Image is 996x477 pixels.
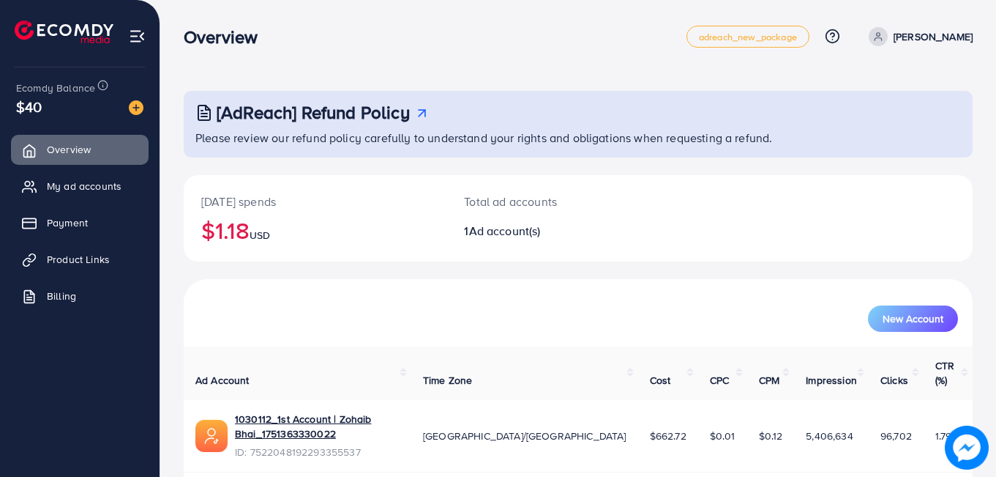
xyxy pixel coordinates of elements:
span: $0.12 [759,429,783,443]
span: My ad accounts [47,179,121,193]
span: CPM [759,373,779,388]
h2: 1 [464,224,626,238]
span: Product Links [47,252,110,267]
span: 96,702 [880,429,912,443]
span: Cost [650,373,671,388]
span: USD [250,228,270,243]
img: image [947,428,986,467]
a: adreach_new_package [686,26,809,48]
a: Overview [11,135,149,164]
img: logo [15,21,113,43]
span: adreach_new_package [699,32,797,42]
img: ic-ads-acc.e4c84228.svg [195,420,228,452]
span: Overview [47,142,91,157]
h2: $1.18 [201,216,429,244]
span: Ecomdy Balance [16,81,95,95]
span: Ad Account [195,373,250,388]
span: CTR (%) [935,358,954,388]
a: 1030112_1st Account | Zohaib Bhai_1751363330022 [235,412,400,442]
img: menu [129,28,146,45]
a: Product Links [11,245,149,274]
span: 5,406,634 [806,429,853,443]
span: $40 [16,96,42,117]
span: Payment [47,215,88,230]
a: My ad accounts [11,171,149,201]
span: CPC [710,373,729,388]
a: Payment [11,208,149,237]
span: [GEOGRAPHIC_DATA]/[GEOGRAPHIC_DATA] [423,429,626,443]
span: Ad account(s) [469,223,541,239]
a: [PERSON_NAME] [863,27,973,46]
p: [PERSON_NAME] [894,28,973,45]
span: Impression [806,373,857,388]
span: Billing [47,289,76,303]
p: Please review our refund policy carefully to understand your rights and obligations when requesti... [195,129,964,147]
span: $662.72 [650,429,686,443]
span: Time Zone [423,373,472,388]
button: New Account [868,306,958,332]
p: [DATE] spends [201,193,429,210]
span: New Account [883,314,943,324]
h3: [AdReach] Refund Policy [217,102,410,123]
span: Clicks [880,373,908,388]
img: image [129,100,143,115]
p: Total ad accounts [464,193,626,210]
span: ID: 7522048192293355537 [235,445,400,459]
span: $0.01 [710,429,735,443]
a: Billing [11,281,149,311]
h3: Overview [184,26,269,48]
span: 1.79 [935,429,952,443]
